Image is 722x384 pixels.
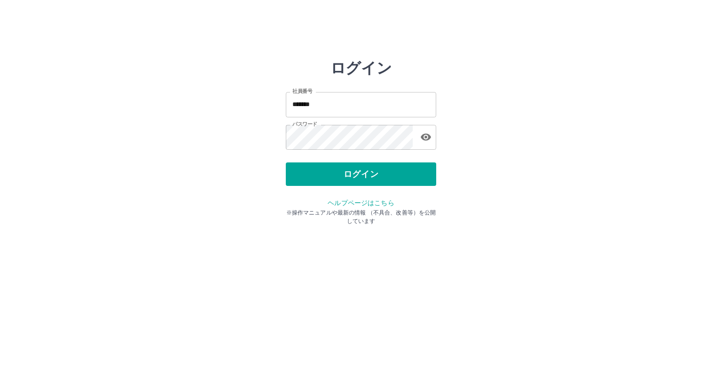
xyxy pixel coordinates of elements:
[330,59,392,77] h2: ログイン
[292,88,312,95] label: 社員番号
[328,199,394,207] a: ヘルプページはこちら
[286,208,436,225] p: ※操作マニュアルや最新の情報 （不具合、改善等）を公開しています
[286,162,436,186] button: ログイン
[292,121,317,128] label: パスワード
